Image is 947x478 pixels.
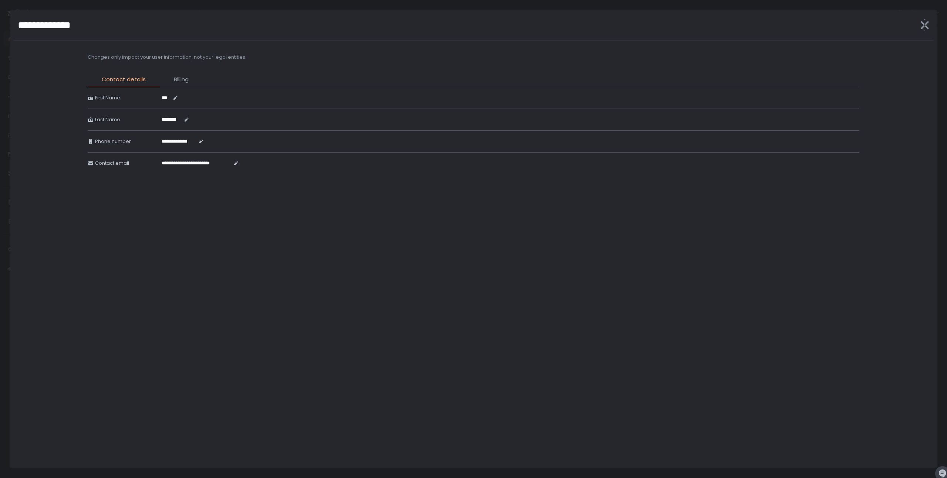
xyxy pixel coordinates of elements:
[95,95,120,101] span: First Name
[95,160,129,167] span: Contact email
[95,116,120,123] span: Last Name
[88,54,246,61] h2: Changes only impact your user information, not your legal entities.
[174,75,189,84] span: Billing
[95,138,131,145] span: Phone number
[102,75,146,84] span: Contact details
